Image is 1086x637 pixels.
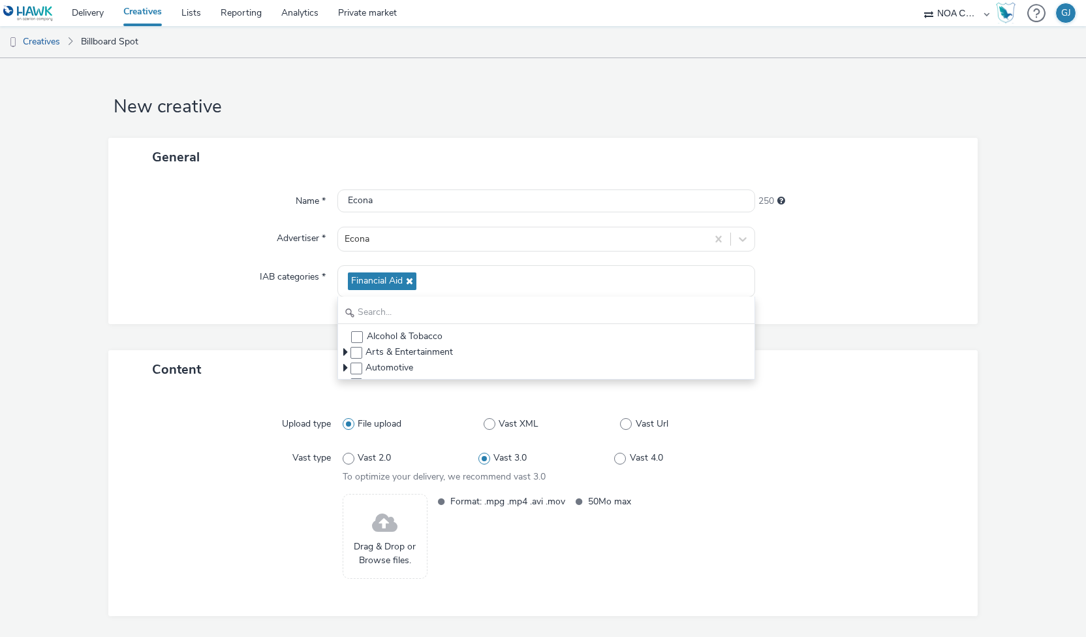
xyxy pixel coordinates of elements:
span: Business [365,377,402,390]
span: Automotive [365,361,413,374]
a: Billboard Spot [74,26,145,57]
img: Hawk Academy [996,3,1016,24]
span: 50Mo max [588,494,703,509]
label: Upload type [277,412,336,431]
label: Advertiser * [271,227,331,245]
img: undefined Logo [3,5,54,22]
span: Drag & Drop or Browse files. [350,540,420,567]
div: Maximum 255 characters [777,195,785,208]
label: IAB categories * [255,265,331,284]
span: File upload [358,417,401,431]
span: To optimize your delivery, we recommend vast 3.0 [343,470,546,483]
div: GJ [1061,3,1071,23]
label: Name * [290,189,331,208]
span: Vast Url [636,417,668,431]
input: Search... [338,301,755,324]
span: Vast 2.0 [358,451,391,465]
span: Alcohol & Tobacco [367,330,442,343]
span: Content [152,361,201,378]
a: Hawk Academy [996,3,1021,24]
input: Name [337,189,756,212]
label: Vast type [287,446,336,465]
h1: New creative [108,95,977,120]
span: 250 [758,195,774,208]
span: Vast XML [499,417,538,431]
span: Vast 3.0 [493,451,527,465]
span: Financial Aid [351,276,403,287]
span: General [152,148,200,166]
span: Format: .mpg .mp4 .avi .mov [450,494,565,509]
img: dooh [7,36,20,49]
span: Vast 4.0 [630,451,663,465]
span: Arts & Entertainment [365,346,453,359]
